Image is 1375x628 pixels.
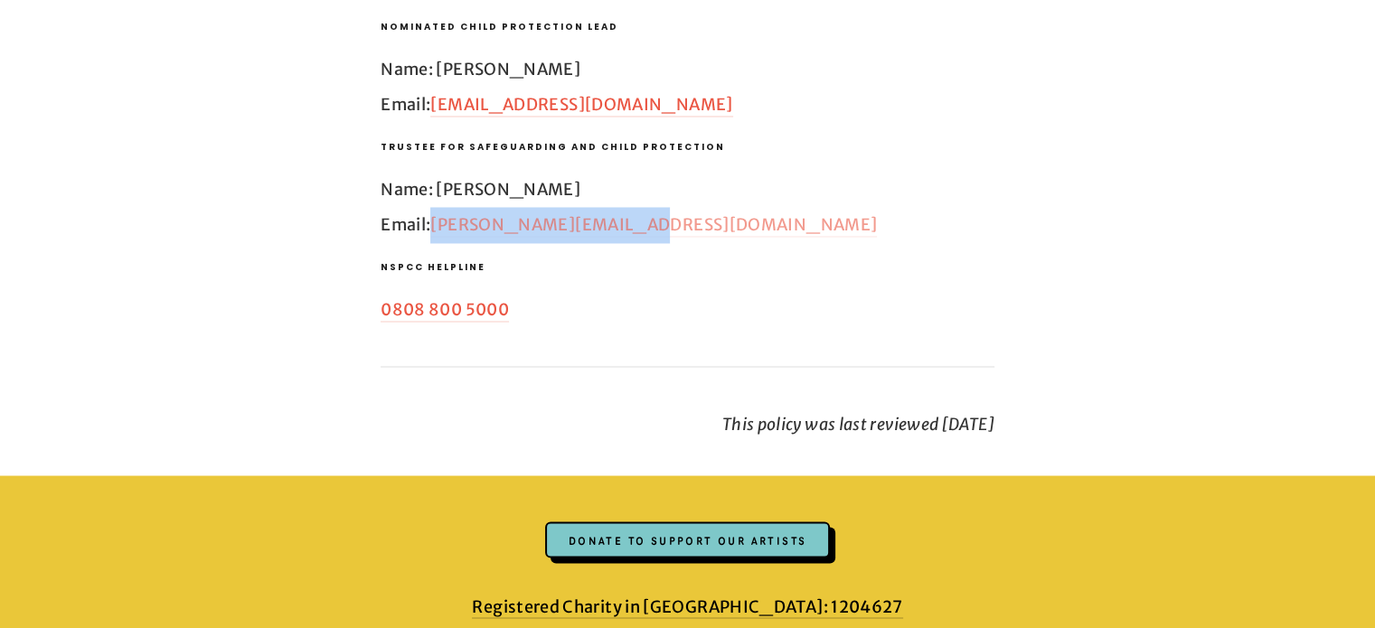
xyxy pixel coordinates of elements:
[381,19,994,35] h3: Nominated child protection lead
[381,52,994,123] p: Name: [PERSON_NAME] Email:
[381,172,994,243] p: Name: [PERSON_NAME] Email:
[722,413,994,434] em: This policy was last reviewed [DATE]
[545,521,831,558] div: Donate to support our artists
[381,259,994,276] h3: NSPCC Helpline
[430,214,877,237] a: [PERSON_NAME][EMAIL_ADDRESS][DOMAIN_NAME]
[381,299,509,322] a: 0808 800 5000
[472,595,902,618] a: Registered Charity in [GEOGRAPHIC_DATA]: 1204627
[430,94,732,117] a: [EMAIL_ADDRESS][DOMAIN_NAME]
[381,139,994,155] h3: Trustee for safeguarding and child protection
